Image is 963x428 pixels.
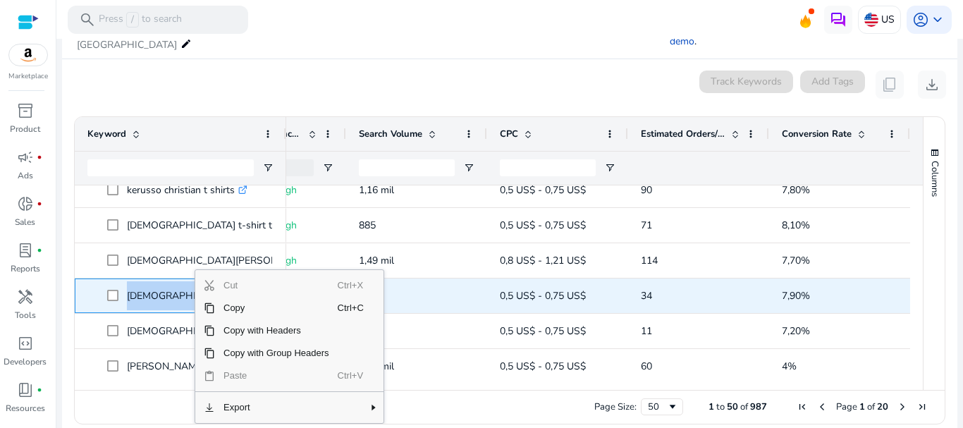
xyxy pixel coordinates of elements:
span: to [716,401,725,413]
span: 1,49 mil [359,254,394,267]
p: [DEMOGRAPHIC_DATA][PERSON_NAME] shirt [127,246,349,275]
span: search [79,11,96,28]
span: Paste [215,365,338,387]
span: Columns [928,161,941,197]
span: fiber_manual_record [37,247,42,253]
span: keyboard_arrow_down [929,11,946,28]
p: Reports [11,262,40,275]
span: code_blocks [17,335,34,352]
span: Estimated Orders/Month [641,128,725,140]
span: campaign [17,149,34,166]
span: account_circle [912,11,929,28]
span: 34 [641,289,652,302]
p: kerusso christian t shirts [127,176,247,204]
span: 0,8 US$ - 1,21 US$ [500,254,586,267]
span: 71 [641,219,652,232]
input: CPC Filter Input [500,159,596,176]
div: First Page [797,401,808,412]
span: Copy with Group Headers [215,342,338,365]
span: [GEOGRAPHIC_DATA] [77,38,177,51]
span: inventory_2 [17,102,34,119]
span: 0,5 US$ - 0,75 US$ [500,324,586,338]
span: Cut [215,274,338,297]
span: 0,5 US$ - 0,75 US$ [500,289,586,302]
span: of [867,401,875,413]
p: Developers [4,355,47,368]
img: us.svg [864,13,878,27]
span: 8,10% [782,219,810,232]
span: 885 [359,219,376,232]
p: Tools [15,309,36,322]
span: handyman [17,288,34,305]
div: Page Size [641,398,683,415]
p: Very High [253,176,333,204]
div: Last Page [916,401,928,412]
span: 1 [859,401,865,413]
button: Open Filter Menu [262,162,274,173]
span: 60 [641,360,652,373]
span: donut_small [17,195,34,212]
span: Copy with Headers [215,319,338,342]
span: lab_profile [17,242,34,259]
span: Copy [215,297,338,319]
span: 4% [782,360,797,373]
span: 1 [709,401,714,413]
span: / [126,12,139,27]
div: Page Size: [594,401,637,413]
span: 987 [750,401,767,413]
span: of [740,401,748,413]
span: Keyword [87,128,126,140]
p: [PERSON_NAME] shirt [127,352,240,381]
span: 7,20% [782,324,810,338]
p: Sales [15,216,35,228]
p: Very High [253,246,333,275]
p: [DEMOGRAPHIC_DATA] t-shirt t [127,211,285,240]
span: fiber_manual_record [37,154,42,160]
div: Previous Page [816,401,828,412]
span: CPC [500,128,518,140]
div: Context Menu [195,269,384,424]
span: 7,80% [782,183,810,197]
div: Next Page [897,401,908,412]
mat-icon: edit [180,35,192,52]
span: 50 [727,401,738,413]
span: 0,5 US$ - 0,75 US$ [500,219,586,232]
button: download [918,71,946,99]
p: Resources [6,402,45,415]
span: 11 [641,324,652,338]
p: Press to search [99,12,182,27]
span: fiber_manual_record [37,387,42,393]
button: Open Filter Menu [322,162,333,173]
div: 50 [648,401,667,413]
span: Page [836,401,857,413]
span: 20 [877,401,888,413]
button: Open Filter Menu [604,162,615,173]
p: US [881,7,895,32]
span: book_4 [17,381,34,398]
p: Very High [253,211,333,240]
p: Marketplace [8,71,48,82]
span: Conversion Rate [782,128,852,140]
span: 90 [641,183,652,197]
span: 114 [641,254,658,267]
span: 0,5 US$ - 0,75 US$ [500,360,586,373]
span: Search Volume [359,128,422,140]
p: [DEMOGRAPHIC_DATA][PERSON_NAME][DATE] shirt [127,281,379,310]
span: Ctrl+X [338,274,368,297]
button: Open Filter Menu [463,162,474,173]
span: Export [215,396,338,419]
span: Ctrl+V [338,365,368,387]
img: amazon.svg [9,44,47,66]
p: Ads [18,169,33,182]
span: 7,70% [782,254,810,267]
span: 0,5 US$ - 0,75 US$ [500,183,586,197]
span: 7,90% [782,289,810,302]
input: Keyword Filter Input [87,159,254,176]
input: Search Volume Filter Input [359,159,455,176]
span: download [924,76,940,93]
span: fiber_manual_record [37,201,42,207]
p: Product [10,123,40,135]
span: Ctrl+C [338,297,368,319]
p: [DEMOGRAPHIC_DATA] death shirt [127,317,298,346]
span: 1,16 mil [359,183,394,197]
